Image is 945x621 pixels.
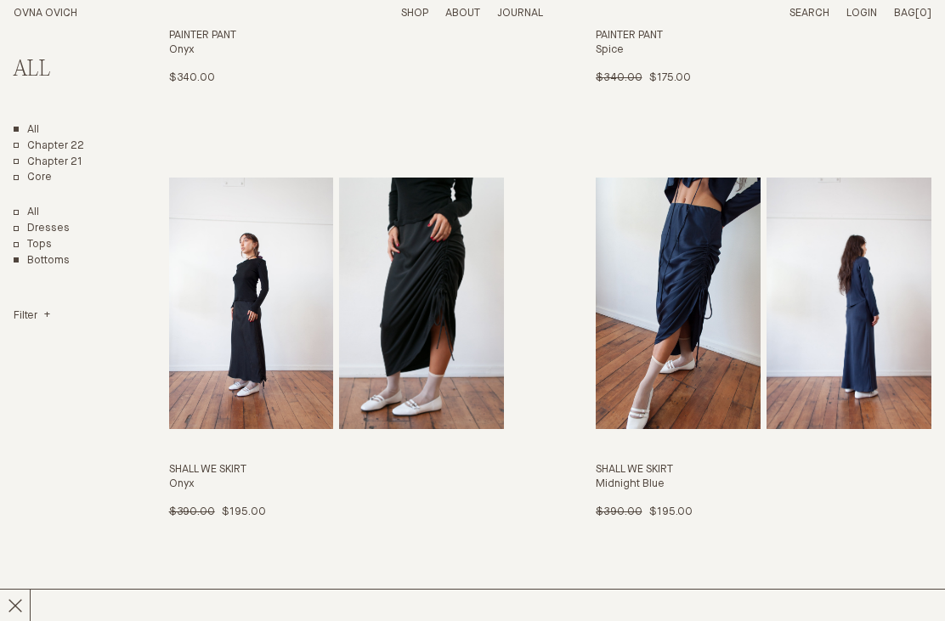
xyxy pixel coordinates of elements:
a: Chapter 21 [14,155,82,170]
span: $340.00 [169,72,215,83]
a: Home [14,8,77,19]
h3: Shall We Skirt [169,463,505,477]
span: $390.00 [596,506,642,517]
a: Journal [497,8,543,19]
h3: Painter Pant [596,29,931,43]
a: Shop [401,8,428,19]
h3: Shall We Skirt [596,463,931,477]
a: Login [846,8,877,19]
summary: Filter [14,309,50,324]
h3: Painter Pant [169,29,505,43]
a: Chapter 22 [14,139,84,154]
h2: All [14,58,116,82]
a: Core [14,171,52,185]
a: Shall We Skirt [596,178,931,520]
a: Search [789,8,829,19]
h4: Midnight Blue [596,477,931,492]
img: Shall We Skirt [596,178,761,429]
span: $340.00 [596,72,642,83]
img: Shall We Skirt [169,178,334,429]
a: Tops [14,238,52,252]
span: Bag [894,8,915,19]
h4: Onyx [169,43,505,58]
a: Shall We Skirt [169,178,505,520]
a: Show All [14,206,39,220]
summary: About [445,7,480,21]
span: $390.00 [169,506,215,517]
a: Bottoms [14,254,70,268]
span: $175.00 [649,72,691,83]
h4: Onyx [169,477,505,492]
span: $195.00 [222,506,265,517]
a: Dresses [14,222,70,236]
h4: Spice [596,43,931,58]
a: All [14,123,39,138]
span: $195.00 [649,506,693,517]
span: [0] [915,8,931,19]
